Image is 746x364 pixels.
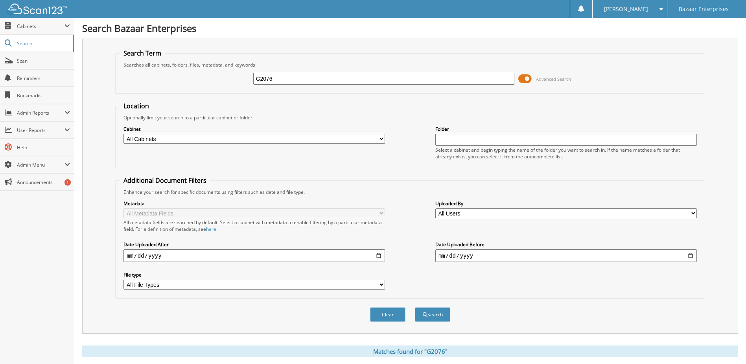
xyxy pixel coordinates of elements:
[82,345,738,357] div: Matches found for "G2076"
[123,200,385,207] label: Metadata
[679,7,729,11] span: Bazaar Enterprises
[123,219,385,232] div: All metadata fields are searched by default. Select a cabinet with metadata to enable filtering b...
[123,241,385,248] label: Date Uploaded After
[120,61,700,68] div: Searches all cabinets, folders, files, metadata, and keywords
[435,126,697,132] label: Folder
[435,200,697,207] label: Uploaded By
[17,179,70,186] span: Announcements
[64,179,71,186] div: 1
[17,40,69,47] span: Search
[435,241,697,248] label: Date Uploaded Before
[120,49,165,58] legend: Search Term
[435,249,697,262] input: end
[120,189,700,195] div: Enhance your search for specific documents using filters such as date and file type.
[123,271,385,278] label: File type
[123,249,385,262] input: start
[17,110,64,116] span: Admin Reports
[17,127,64,134] span: User Reports
[120,114,700,121] div: Optionally limit your search to a particular cabinet or folder
[435,147,697,160] div: Select a cabinet and begin typing the name of the folder you want to search in. If the name match...
[17,23,64,30] span: Cabinets
[8,4,67,14] img: scan123-logo-white.svg
[17,144,70,151] span: Help
[415,307,450,322] button: Search
[370,307,405,322] button: Clear
[17,58,70,64] span: Scan
[604,7,648,11] span: [PERSON_NAME]
[17,162,64,168] span: Admin Menu
[17,75,70,82] span: Reminders
[17,92,70,99] span: Bookmarks
[120,102,153,110] legend: Location
[206,226,216,232] a: here
[120,176,210,185] legend: Additional Document Filters
[536,76,571,82] span: Advanced Search
[123,126,385,132] label: Cabinet
[82,22,738,35] h1: Search Bazaar Enterprises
